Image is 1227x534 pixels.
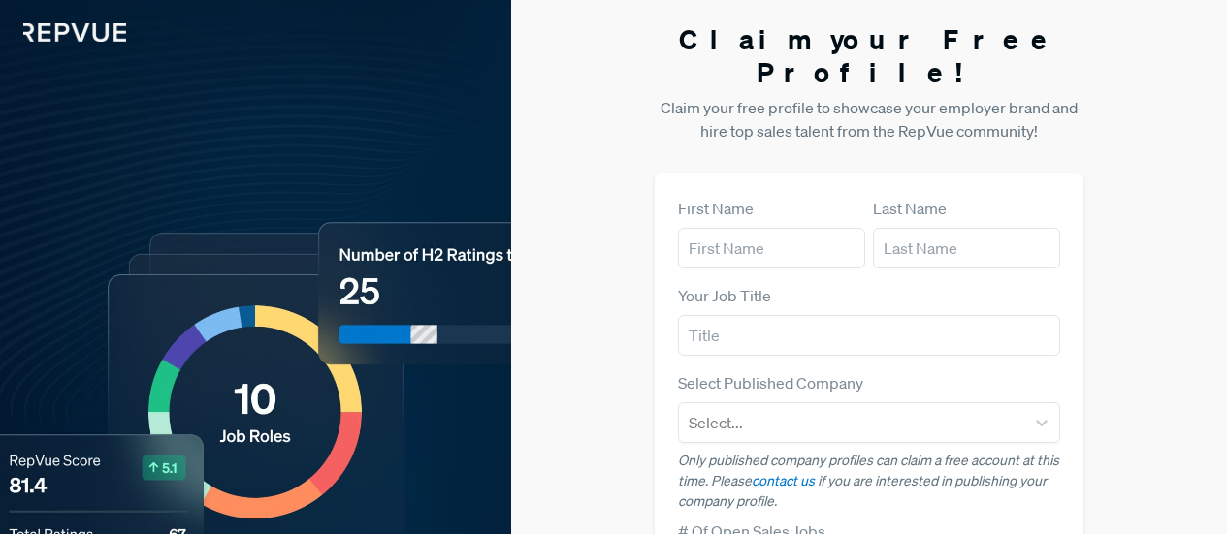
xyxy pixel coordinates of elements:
[655,23,1084,88] h3: Claim your Free Profile!
[655,96,1084,142] p: Claim your free profile to showcase your employer brand and hire top sales talent from the RepVue...
[678,228,865,268] input: First Name
[873,197,947,220] label: Last Name
[752,472,815,489] a: contact us
[678,451,1061,512] p: Only published company profiles can claim a free account at this time. Please if you are interest...
[678,284,771,307] label: Your Job Title
[678,315,1061,356] input: Title
[873,228,1060,268] input: Last Name
[678,371,863,394] label: Select Published Company
[678,197,754,220] label: First Name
